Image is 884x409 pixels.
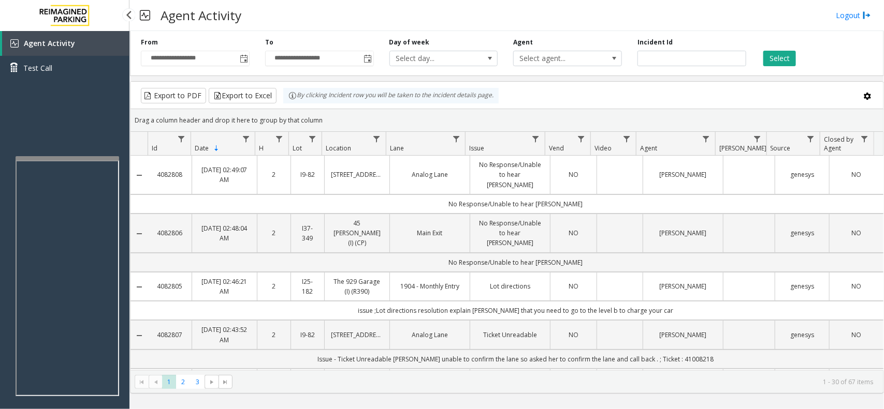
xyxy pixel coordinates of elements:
a: [STREET_ADDRESS] [331,170,383,179]
label: Agent [513,38,533,47]
span: NO [851,229,861,237]
a: 2 [264,281,284,291]
kendo-pager-info: 1 - 30 of 67 items [239,377,873,386]
a: Lot Filter Menu [306,132,320,146]
a: Parker Filter Menu [750,132,764,146]
a: Collapse Details [131,283,148,291]
a: Closed by Agent Filter Menu [858,132,872,146]
a: [PERSON_NAME] [649,281,717,291]
a: H Filter Menu [272,132,286,146]
td: issue ;Lot directions resolution explain [PERSON_NAME] that you need to go to the level b to char... [148,301,883,320]
img: 'icon' [10,39,19,48]
a: NO [836,330,877,340]
a: 4082805 [154,281,185,291]
span: Page 1 [162,375,176,389]
a: genesys [781,228,823,238]
a: 2 [264,228,284,238]
span: Source [771,144,791,153]
span: Toggle popup [238,51,249,66]
img: pageIcon [140,3,150,28]
a: Agent Activity [2,31,129,56]
span: Closed by Agent [824,135,853,153]
span: [PERSON_NAME] [719,144,766,153]
span: Select agent... [514,51,600,66]
div: Drag a column header and drop it here to group by that column [131,111,883,129]
a: Collapse Details [131,171,148,179]
a: No Response/Unable to hear [PERSON_NAME] [476,160,544,190]
a: genesys [781,281,823,291]
a: No Response/Unable to hear [PERSON_NAME] [476,218,544,248]
a: Lot directions [476,281,544,291]
a: Video Filter Menu [620,132,634,146]
span: Lot [293,144,302,153]
label: From [141,38,158,47]
a: Logout [836,10,871,21]
span: Lane [390,144,404,153]
span: Agent [640,144,657,153]
a: I25-182 [297,277,318,296]
a: Source Filter Menu [804,132,818,146]
img: infoIcon.svg [288,92,297,100]
a: NO [557,170,590,179]
span: Test Call [23,63,52,73]
a: Collapse Details [131,331,148,340]
a: 4082807 [154,330,185,340]
a: 45 [PERSON_NAME] (I) (CP) [331,218,383,248]
span: NO [569,170,578,179]
a: [STREET_ADDRESS] [331,330,383,340]
span: Video [595,144,612,153]
a: Analog Lane [396,330,463,340]
a: I37-349 [297,223,318,243]
span: NO [851,170,861,179]
button: Export to Excel [209,88,277,103]
a: 1904 - Monthly Entry [396,281,463,291]
label: To [265,38,273,47]
a: [DATE] 02:48:04 AM [198,223,251,243]
a: NO [836,228,877,238]
label: Day of week [389,38,430,47]
a: Main Exit [396,228,463,238]
button: Select [763,51,796,66]
a: [DATE] 02:49:07 AM [198,165,251,185]
span: Go to the next page [205,375,219,389]
span: H [259,144,264,153]
span: NO [569,330,578,339]
span: Page 3 [191,375,205,389]
a: Location Filter Menu [370,132,384,146]
a: 2 [264,330,284,340]
a: [PERSON_NAME] [649,330,717,340]
label: Incident Id [637,38,673,47]
img: logout [863,10,871,21]
span: Agent Activity [24,38,75,48]
a: Issue Filter Menu [529,132,543,146]
span: Go to the last page [221,378,229,386]
span: NO [851,282,861,291]
span: Select day... [390,51,476,66]
span: Date [195,144,209,153]
a: [DATE] 02:43:52 AM [198,325,251,344]
a: The 929 Garage (I) (R390) [331,277,383,296]
span: Location [326,144,351,153]
a: Collapse Details [131,230,148,238]
a: Analog Lane [396,170,463,179]
a: NO [836,281,877,291]
a: NO [557,281,590,291]
span: Go to the next page [208,378,216,386]
a: genesys [781,170,823,179]
a: Lane Filter Menu [449,132,463,146]
div: By clicking Incident row you will be taken to the incident details page. [283,88,499,103]
td: No Response/Unable to hear [PERSON_NAME] [148,253,883,272]
a: NO [557,330,590,340]
a: NO [557,228,590,238]
a: Date Filter Menu [239,132,253,146]
td: Issue - Ticket Unreadable [PERSON_NAME] unable to confirm the lane so asked her to confirm the la... [148,350,883,369]
a: 2 [264,170,284,179]
a: 4082806 [154,228,185,238]
span: Toggle popup [362,51,373,66]
span: Sortable [212,144,221,153]
span: Go to the last page [219,375,233,389]
h3: Agent Activity [155,3,247,28]
a: [PERSON_NAME] [649,170,717,179]
a: Ticket Unreadable [476,330,544,340]
div: Data table [131,132,883,370]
